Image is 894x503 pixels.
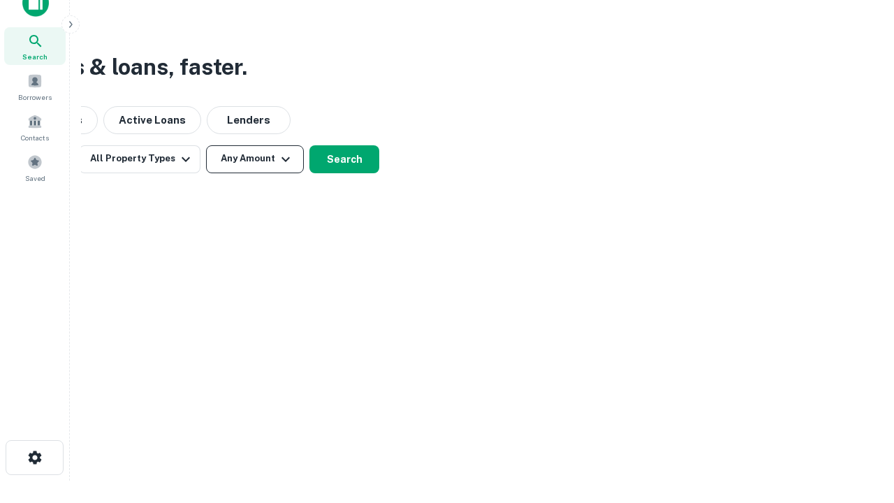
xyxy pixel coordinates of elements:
[309,145,379,173] button: Search
[824,391,894,458] iframe: Chat Widget
[79,145,200,173] button: All Property Types
[25,173,45,184] span: Saved
[4,27,66,65] a: Search
[22,51,47,62] span: Search
[207,106,291,134] button: Lenders
[4,68,66,105] a: Borrowers
[21,132,49,143] span: Contacts
[4,149,66,187] a: Saved
[206,145,304,173] button: Any Amount
[4,108,66,146] a: Contacts
[103,106,201,134] button: Active Loans
[18,92,52,103] span: Borrowers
